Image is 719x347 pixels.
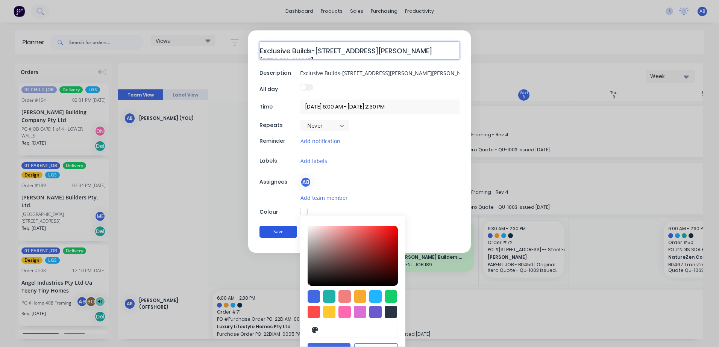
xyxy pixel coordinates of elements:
[300,137,341,145] button: Add notification
[259,226,297,238] button: Save
[259,121,298,129] div: Repeats
[300,67,460,78] input: Enter a description
[300,177,311,188] div: AB
[338,290,351,303] div: #f08080
[323,306,335,318] div: #ffc82c
[323,290,335,303] div: #20b2aa
[300,157,328,165] button: Add labels
[369,306,382,318] div: #6a5acd
[259,157,298,165] div: Labels
[300,193,348,202] button: Add team member
[354,290,366,303] div: #f6ab2f
[259,42,460,59] textarea: Exclusive Builds-[STREET_ADDRESS][PERSON_NAME][PERSON_NAME]
[259,137,298,145] div: Reminder
[338,306,351,318] div: #ff69b4
[308,306,320,318] div: #ff4949
[259,208,298,216] div: Colour
[259,69,298,77] div: Description
[259,178,298,186] div: Assignees
[259,85,298,93] div: All day
[354,306,366,318] div: #da70d6
[259,103,298,111] div: Time
[308,290,320,303] div: #4169e1
[369,290,382,303] div: #1fb6ff
[385,290,397,303] div: #13ce66
[385,306,397,318] div: #273444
